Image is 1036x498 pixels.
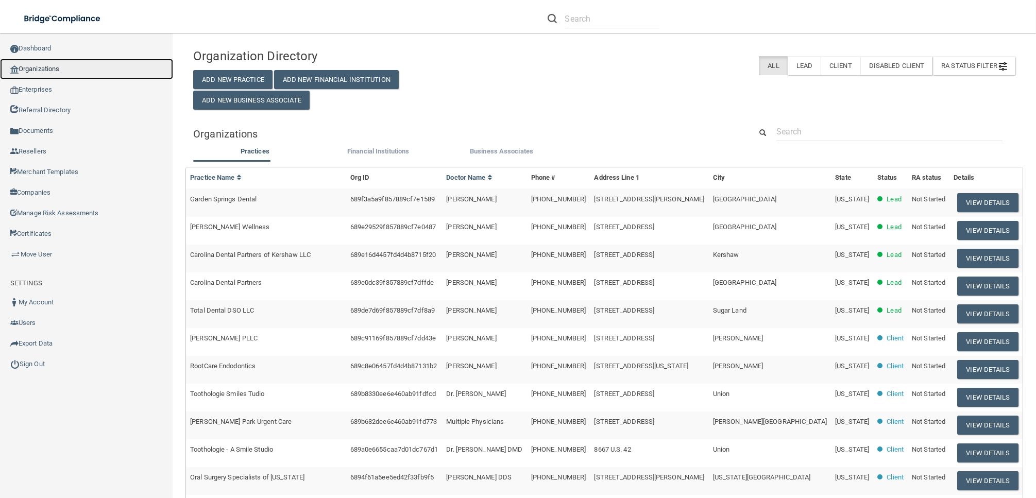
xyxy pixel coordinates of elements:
[957,360,1018,379] button: View Details
[957,221,1018,240] button: View Details
[190,306,254,314] span: Total Dental DSO LLC
[594,362,688,370] span: [STREET_ADDRESS][US_STATE]
[912,362,945,370] span: Not Started
[709,167,831,188] th: City
[531,445,586,453] span: [PHONE_NUMBER]
[10,45,19,53] img: ic_dashboard_dark.d01f4a41.png
[446,334,496,342] span: [PERSON_NAME]
[835,334,869,342] span: [US_STATE]
[190,251,311,259] span: Carolina Dental Partners of Kershaw LLC
[193,49,457,63] h4: Organization Directory
[10,127,19,135] img: icon-documents.8dae5593.png
[957,277,1018,296] button: View Details
[713,362,763,370] span: [PERSON_NAME]
[322,145,435,158] label: Financial Institutions
[193,145,316,160] li: Practices
[887,416,904,428] p: Client
[346,167,443,188] th: Org ID
[10,87,19,94] img: enterprise.0d942306.png
[594,306,654,314] span: [STREET_ADDRESS]
[198,145,311,158] label: Practices
[350,251,436,259] span: 689e16d4457fd4d4b8715f20
[190,390,264,398] span: Toothologie Smiles Tudio
[190,279,262,286] span: Carolina Dental Partners
[776,122,1003,141] input: Search
[350,306,435,314] span: 689de7d69f857889cf7df8a9
[531,418,586,425] span: [PHONE_NUMBER]
[957,388,1018,407] button: View Details
[713,334,763,342] span: [PERSON_NAME]
[10,359,20,369] img: ic_power_dark.7ecde6b1.png
[835,223,869,231] span: [US_STATE]
[835,195,869,203] span: [US_STATE]
[887,332,904,345] p: Client
[190,445,273,453] span: Toothologie - A Smile Studio
[190,334,258,342] span: [PERSON_NAME] PLLC
[860,56,933,75] label: Disabled Client
[912,334,945,342] span: Not Started
[470,147,533,155] span: Business Associates
[445,145,558,158] label: Business Associates
[10,277,42,289] label: SETTINGS
[835,279,869,286] span: [US_STATE]
[527,167,590,188] th: Phone #
[190,418,292,425] span: [PERSON_NAME] Park Urgent Care
[190,174,242,181] a: Practice Name
[446,279,496,286] span: [PERSON_NAME]
[831,167,873,188] th: State
[531,334,586,342] span: [PHONE_NUMBER]
[821,56,860,75] label: Client
[350,223,436,231] span: 689e29529f857889cf7e0487
[912,418,945,425] span: Not Started
[350,279,434,286] span: 689e0dc39f857889cf7dffde
[912,223,945,231] span: Not Started
[957,416,1018,435] button: View Details
[350,334,436,342] span: 689c91169f857889cf7dd43e
[859,426,1024,466] iframe: Drift Widget Chat Controller
[350,445,438,453] span: 689a0e6655caa7d01dc767d1
[193,128,736,140] h5: Organizations
[949,167,1023,188] th: Details
[835,445,869,453] span: [US_STATE]
[10,298,19,306] img: ic_user_dark.df1a06c3.png
[531,390,586,398] span: [PHONE_NUMBER]
[887,304,901,317] p: Lead
[446,362,496,370] span: [PERSON_NAME]
[446,306,496,314] span: [PERSON_NAME]
[446,223,496,231] span: [PERSON_NAME]
[317,145,440,160] li: Financial Institutions
[873,167,908,188] th: Status
[190,362,256,370] span: RootCare Endodontics
[594,223,654,231] span: [STREET_ADDRESS]
[190,473,304,481] span: Oral Surgery Specialists of [US_STATE]
[193,91,310,110] button: Add New Business Associate
[713,390,730,398] span: Union
[446,390,506,398] span: Dr. [PERSON_NAME]
[241,147,269,155] span: Practices
[548,14,557,23] img: ic-search.3b580494.png
[531,362,586,370] span: [PHONE_NUMBER]
[347,147,409,155] span: Financial Institutions
[565,9,659,28] input: Search
[835,473,869,481] span: [US_STATE]
[957,332,1018,351] button: View Details
[190,223,269,231] span: [PERSON_NAME] Wellness
[835,251,869,259] span: [US_STATE]
[350,418,437,425] span: 689b682dee6e460ab91fd773
[912,195,945,203] span: Not Started
[594,390,654,398] span: [STREET_ADDRESS]
[912,473,945,481] span: Not Started
[912,390,945,398] span: Not Started
[10,249,21,260] img: briefcase.64adab9b.png
[912,306,945,314] span: Not Started
[713,279,777,286] span: [GEOGRAPHIC_DATA]
[594,445,631,453] span: 8667 U.S. 42
[594,251,654,259] span: [STREET_ADDRESS]
[887,221,901,233] p: Lead
[190,195,257,203] span: Garden Springs Dental
[350,390,436,398] span: 689b8330ee6e460ab91fdfcd
[957,249,1018,268] button: View Details
[999,62,1007,71] img: icon-filter@2x.21656d0b.png
[713,251,739,259] span: Kershaw
[594,418,654,425] span: [STREET_ADDRESS]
